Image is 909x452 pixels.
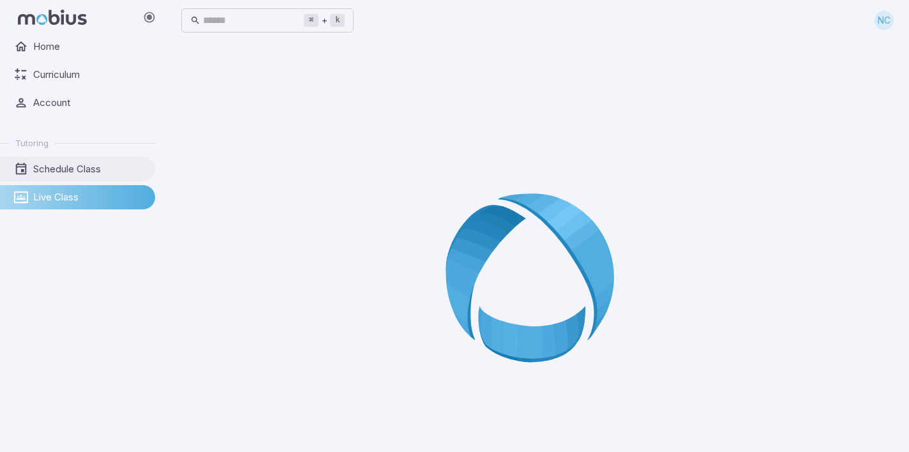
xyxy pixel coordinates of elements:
div: NC [875,11,894,30]
span: Live Class [33,190,146,204]
span: Home [33,40,146,54]
kbd: k [330,14,345,27]
kbd: ⌘ [304,14,319,27]
span: Schedule Class [33,162,146,176]
div: + [304,13,345,28]
span: Curriculum [33,68,146,82]
span: Tutoring [15,137,49,149]
span: Account [33,96,146,110]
